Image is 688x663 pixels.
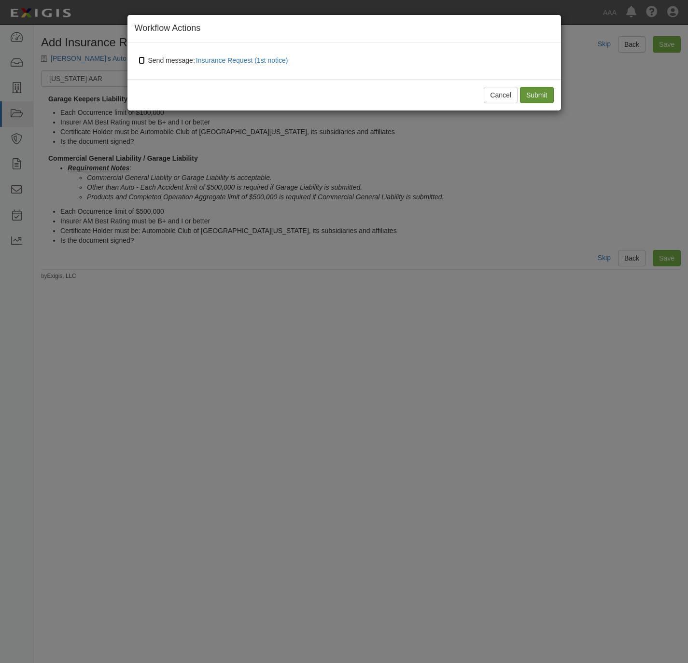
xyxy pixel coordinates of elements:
[148,56,292,64] span: Send message:
[520,87,554,103] input: Submit
[484,87,518,103] button: Cancel
[135,22,554,35] h4: Workflow Actions
[139,56,145,64] input: Send message:Insurance Request (1st notice)
[195,54,292,67] button: Send message:
[196,56,288,64] span: Insurance Request (1st notice)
